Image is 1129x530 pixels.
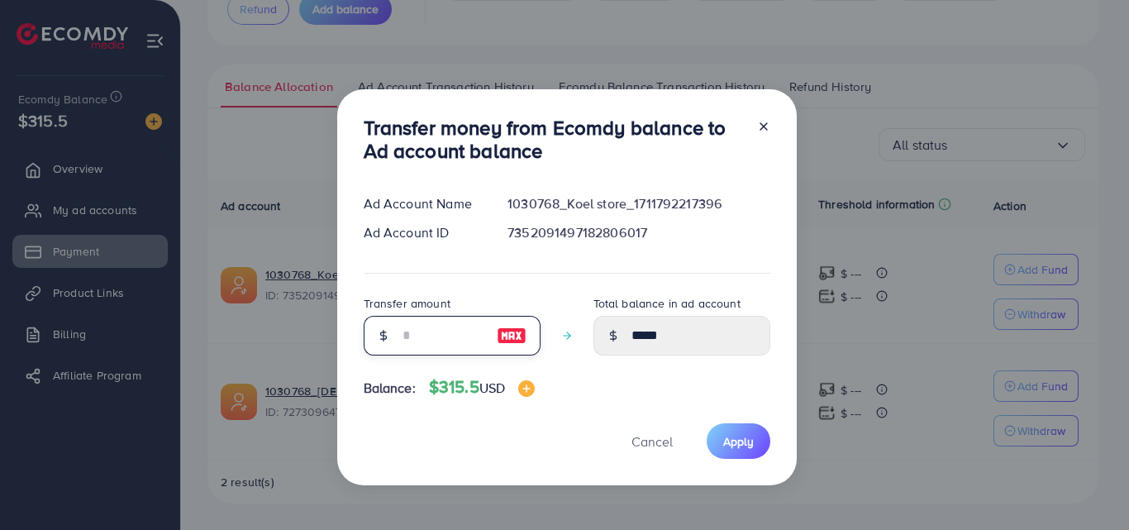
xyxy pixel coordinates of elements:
button: Apply [707,423,770,459]
div: Ad Account Name [350,194,495,213]
span: USD [479,379,505,397]
label: Transfer amount [364,295,450,312]
img: image [497,326,526,346]
h3: Transfer money from Ecomdy balance to Ad account balance [364,116,744,164]
button: Cancel [611,423,693,459]
span: Apply [723,433,754,450]
div: Ad Account ID [350,223,495,242]
span: Balance: [364,379,416,398]
label: Total balance in ad account [593,295,741,312]
span: Cancel [631,432,673,451]
div: 7352091497182806017 [494,223,783,242]
iframe: Chat [1059,456,1117,518]
div: 1030768_Koel store_1711792217396 [494,194,783,213]
img: image [518,380,535,397]
h4: $315.5 [429,377,535,398]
